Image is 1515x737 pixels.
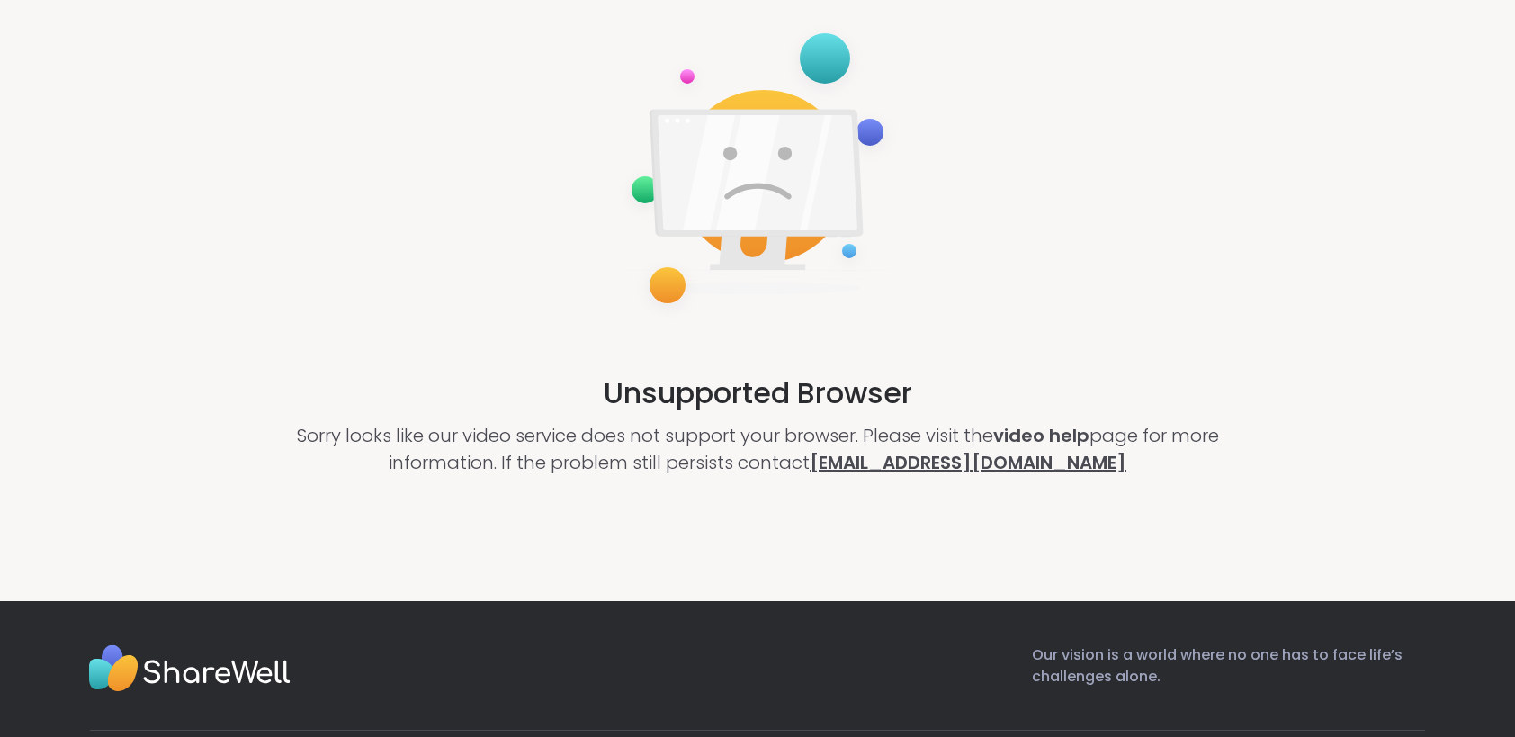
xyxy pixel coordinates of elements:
[617,22,898,321] img: not-supported
[253,422,1263,476] p: Sorry looks like our video service does not support your browser. Please visit the page for more ...
[810,450,1126,475] a: [EMAIL_ADDRESS][DOMAIN_NAME]
[604,372,912,415] h2: Unsupported Browser
[88,644,291,697] img: Sharewell
[993,423,1089,448] a: video help
[1032,644,1425,701] p: Our vision is a world where no one has to face life’s challenges alone.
